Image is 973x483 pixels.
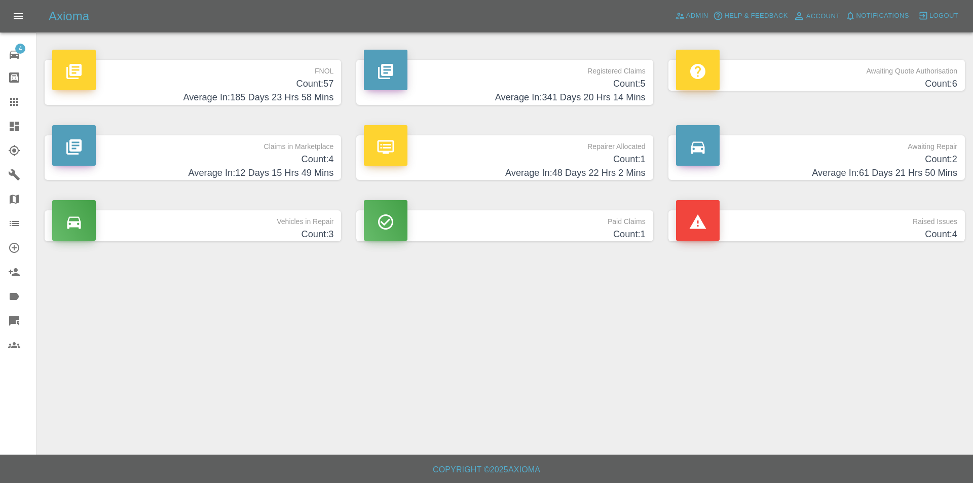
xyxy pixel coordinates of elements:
a: Awaiting RepairCount:2Average In:61 Days 21 Hrs 50 Mins [668,135,965,180]
h4: Count: 4 [676,228,957,241]
p: Claims in Marketplace [52,135,333,153]
h4: Count: 1 [364,228,645,241]
span: Account [806,11,840,22]
span: Notifications [856,10,909,22]
a: Awaiting Quote AuthorisationCount:6 [668,60,965,91]
h4: Count: 1 [364,153,645,166]
h4: Average In: 61 Days 21 Hrs 50 Mins [676,166,957,180]
span: Help & Feedback [724,10,788,22]
span: 4 [15,44,25,54]
h6: Copyright © 2025 Axioma [8,463,965,477]
a: Paid ClaimsCount:1 [356,210,653,241]
span: Logout [929,10,958,22]
p: Raised Issues [676,210,957,228]
p: Repairer Allocated [364,135,645,153]
h4: Count: 6 [676,77,957,91]
h4: Average In: 12 Days 15 Hrs 49 Mins [52,166,333,180]
h4: Count: 4 [52,153,333,166]
a: Account [791,8,843,24]
a: Raised IssuesCount:4 [668,210,965,241]
button: Open drawer [6,4,30,28]
h4: Count: 2 [676,153,957,166]
p: Paid Claims [364,210,645,228]
span: Admin [686,10,708,22]
h4: Count: 57 [52,77,333,91]
a: Claims in MarketplaceCount:4Average In:12 Days 15 Hrs 49 Mins [45,135,341,180]
p: FNOL [52,60,333,77]
p: Awaiting Quote Authorisation [676,60,957,77]
h4: Average In: 48 Days 22 Hrs 2 Mins [364,166,645,180]
h5: Axioma [49,8,89,24]
a: Admin [672,8,711,24]
p: Vehicles in Repair [52,210,333,228]
button: Help & Feedback [710,8,790,24]
a: Registered ClaimsCount:5Average In:341 Days 20 Hrs 14 Mins [356,60,653,105]
h4: Count: 5 [364,77,645,91]
button: Logout [916,8,961,24]
p: Awaiting Repair [676,135,957,153]
a: FNOLCount:57Average In:185 Days 23 Hrs 58 Mins [45,60,341,105]
p: Registered Claims [364,60,645,77]
h4: Count: 3 [52,228,333,241]
a: Vehicles in RepairCount:3 [45,210,341,241]
button: Notifications [843,8,912,24]
h4: Average In: 341 Days 20 Hrs 14 Mins [364,91,645,104]
h4: Average In: 185 Days 23 Hrs 58 Mins [52,91,333,104]
a: Repairer AllocatedCount:1Average In:48 Days 22 Hrs 2 Mins [356,135,653,180]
